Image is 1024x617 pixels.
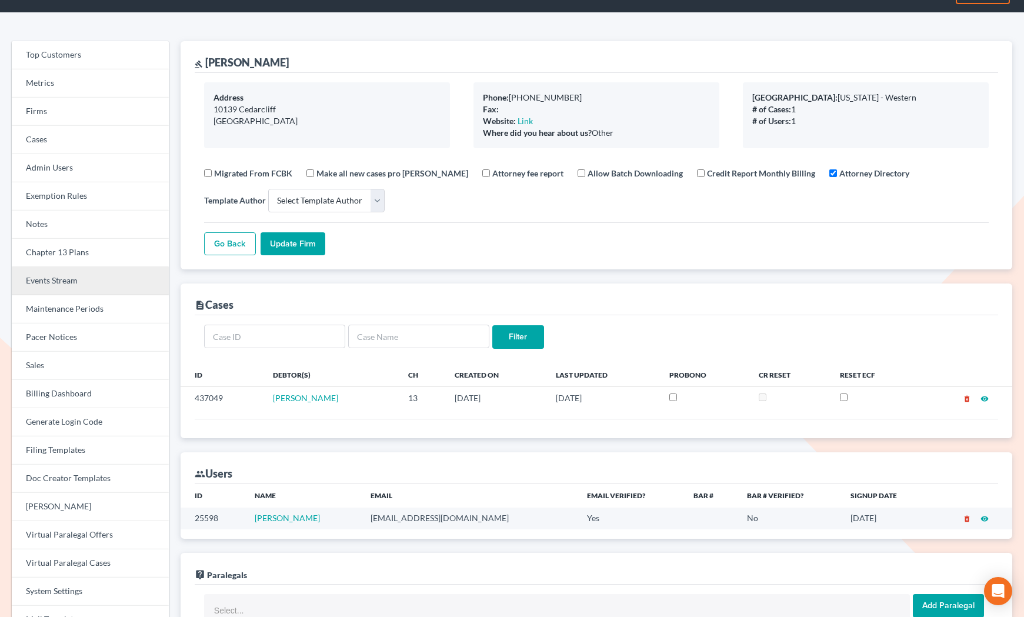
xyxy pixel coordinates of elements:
[204,232,256,256] a: Go Back
[707,167,815,179] label: Credit Report Monthly Billing
[546,387,660,409] td: [DATE]
[445,387,546,409] td: [DATE]
[483,128,592,138] b: Where did you hear about us?
[214,115,441,127] div: [GEOGRAPHIC_DATA]
[963,393,971,403] a: delete_forever
[195,469,205,479] i: group
[255,513,320,523] a: [PERSON_NAME]
[195,300,205,311] i: description
[316,167,468,179] label: Make all new cases pro [PERSON_NAME]
[841,508,931,529] td: [DATE]
[214,167,292,179] label: Migrated From FCBK
[984,577,1012,605] div: Open Intercom Messenger
[578,508,684,529] td: Yes
[483,92,710,104] div: [PHONE_NUMBER]
[12,436,169,465] a: Filing Templates
[12,323,169,352] a: Pacer Notices
[752,104,791,114] b: # of Cases:
[12,521,169,549] a: Virtual Paralegal Offers
[12,98,169,126] a: Firms
[749,363,830,386] th: CR Reset
[399,363,445,386] th: Ch
[483,104,499,114] b: Fax:
[980,515,989,523] i: visibility
[207,570,247,580] span: Paralegals
[195,55,289,69] div: [PERSON_NAME]
[263,363,399,386] th: Debtor(s)
[12,126,169,154] a: Cases
[12,578,169,606] a: System Settings
[752,104,979,115] div: 1
[483,127,710,139] div: Other
[195,298,234,312] div: Cases
[546,363,660,386] th: Last Updated
[980,513,989,523] a: visibility
[578,484,684,508] th: Email Verified?
[245,484,361,508] th: Name
[752,92,979,104] div: [US_STATE] - Western
[12,380,169,408] a: Billing Dashboard
[738,508,841,529] td: No
[195,466,232,481] div: Users
[841,484,931,508] th: Signup Date
[181,387,263,409] td: 437049
[12,549,169,578] a: Virtual Paralegal Cases
[518,116,533,126] a: Link
[684,484,738,508] th: Bar #
[12,267,169,295] a: Events Stream
[12,408,169,436] a: Generate Login Code
[12,182,169,211] a: Exemption Rules
[660,363,750,386] th: ProBono
[204,325,345,348] input: Case ID
[963,515,971,523] i: delete_forever
[261,232,325,256] input: Update Firm
[752,116,791,126] b: # of Users:
[483,92,509,102] b: Phone:
[214,104,441,115] div: 10139 Cedarcliff
[12,211,169,239] a: Notes
[12,465,169,493] a: Doc Creator Templates
[980,395,989,403] i: visibility
[348,325,489,348] input: Case Name
[963,395,971,403] i: delete_forever
[588,167,683,179] label: Allow Batch Downloading
[12,493,169,521] a: [PERSON_NAME]
[752,115,979,127] div: 1
[273,393,338,403] a: [PERSON_NAME]
[492,325,544,349] input: Filter
[12,154,169,182] a: Admin Users
[12,69,169,98] a: Metrics
[12,352,169,380] a: Sales
[361,484,578,508] th: Email
[980,393,989,403] a: visibility
[214,92,244,102] b: Address
[963,513,971,523] a: delete_forever
[752,92,838,102] b: [GEOGRAPHIC_DATA]:
[399,387,445,409] td: 13
[361,508,578,529] td: [EMAIL_ADDRESS][DOMAIN_NAME]
[483,116,516,126] b: Website:
[181,508,245,529] td: 25598
[181,363,263,386] th: ID
[12,41,169,69] a: Top Customers
[181,484,245,508] th: ID
[445,363,546,386] th: Created On
[492,167,563,179] label: Attorney fee report
[195,60,203,68] i: gavel
[839,167,909,179] label: Attorney Directory
[204,194,266,206] label: Template Author
[738,484,841,508] th: Bar # Verified?
[12,239,169,267] a: Chapter 13 Plans
[12,295,169,323] a: Maintenance Periods
[830,363,918,386] th: Reset ECF
[195,569,205,580] i: live_help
